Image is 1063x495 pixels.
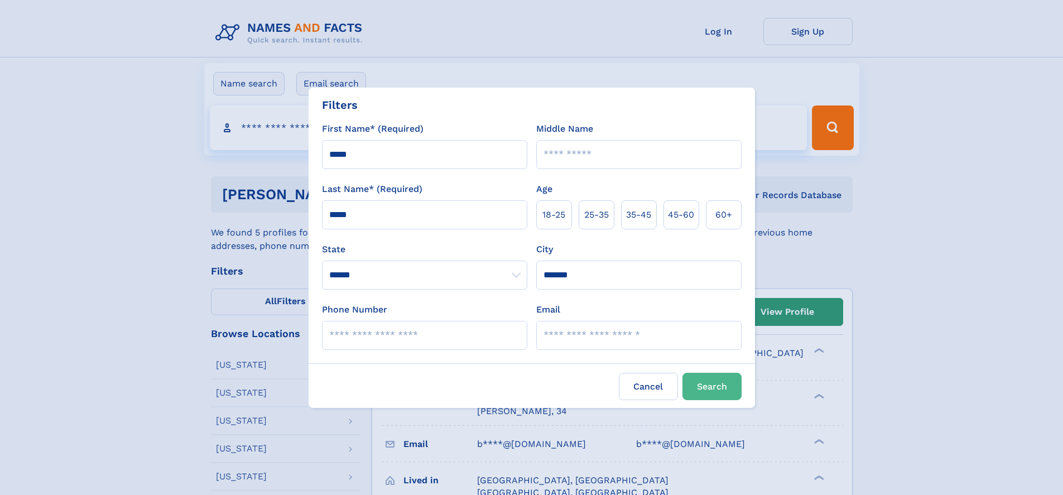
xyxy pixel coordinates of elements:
[542,208,565,222] span: 18‑25
[584,208,609,222] span: 25‑35
[536,182,552,196] label: Age
[322,122,424,136] label: First Name* (Required)
[536,243,553,256] label: City
[536,303,560,316] label: Email
[626,208,651,222] span: 35‑45
[682,373,742,400] button: Search
[668,208,694,222] span: 45‑60
[322,97,358,113] div: Filters
[322,182,422,196] label: Last Name* (Required)
[536,122,593,136] label: Middle Name
[715,208,732,222] span: 60+
[322,303,387,316] label: Phone Number
[322,243,527,256] label: State
[619,373,678,400] label: Cancel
